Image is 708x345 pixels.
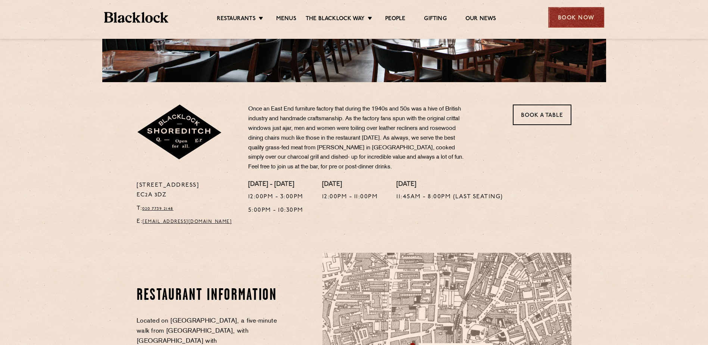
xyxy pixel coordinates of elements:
p: 12:00pm - 11:00pm [322,192,378,202]
div: Book Now [548,7,604,28]
a: 020 7739 2148 [142,206,174,211]
a: Book a Table [513,105,571,125]
img: BL_Textured_Logo-footer-cropped.svg [104,12,169,23]
p: [STREET_ADDRESS] EC2A 3DZ [137,181,237,200]
a: Our News [465,15,496,24]
p: 5:00pm - 10:30pm [248,206,303,215]
a: Menus [276,15,296,24]
h4: [DATE] - [DATE] [248,181,303,189]
p: 11:45am - 8:00pm (Last seating) [396,192,503,202]
a: Gifting [424,15,446,24]
h4: [DATE] [322,181,378,189]
a: People [385,15,405,24]
a: [EMAIL_ADDRESS][DOMAIN_NAME] [143,220,232,224]
p: T: [137,204,237,214]
a: The Blacklock Way [306,15,365,24]
a: Restaurants [217,15,256,24]
h2: Restaurant Information [137,286,280,305]
h4: [DATE] [396,181,503,189]
p: Once an East End furniture factory that during the 1940s and 50s was a hive of British industry a... [248,105,468,172]
img: Shoreditch-stamp-v2-default.svg [137,105,223,161]
p: E: [137,217,237,227]
p: 12:00pm - 3:00pm [248,192,303,202]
